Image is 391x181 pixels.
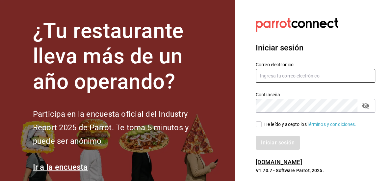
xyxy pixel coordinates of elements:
[256,168,324,173] font: V1.70.7 - Software Parrot, 2025.
[256,43,303,52] font: Iniciar sesión
[256,69,375,83] input: Ingresa tu correo electrónico
[33,109,189,146] font: Participa en la encuesta oficial del Industry Report 2025 de Parrot. Te toma 5 minutos y puede se...
[33,163,88,172] a: Ir a la encuesta
[360,100,371,111] button: campo de contraseña
[256,159,302,166] a: [DOMAIN_NAME]
[33,18,184,94] font: ¿Tu restaurante lleva más de un año operando?
[264,122,307,127] font: He leído y acepto los
[256,62,294,67] font: Correo electrónico
[307,122,356,127] a: Términos y condiciones.
[256,92,280,97] font: Contraseña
